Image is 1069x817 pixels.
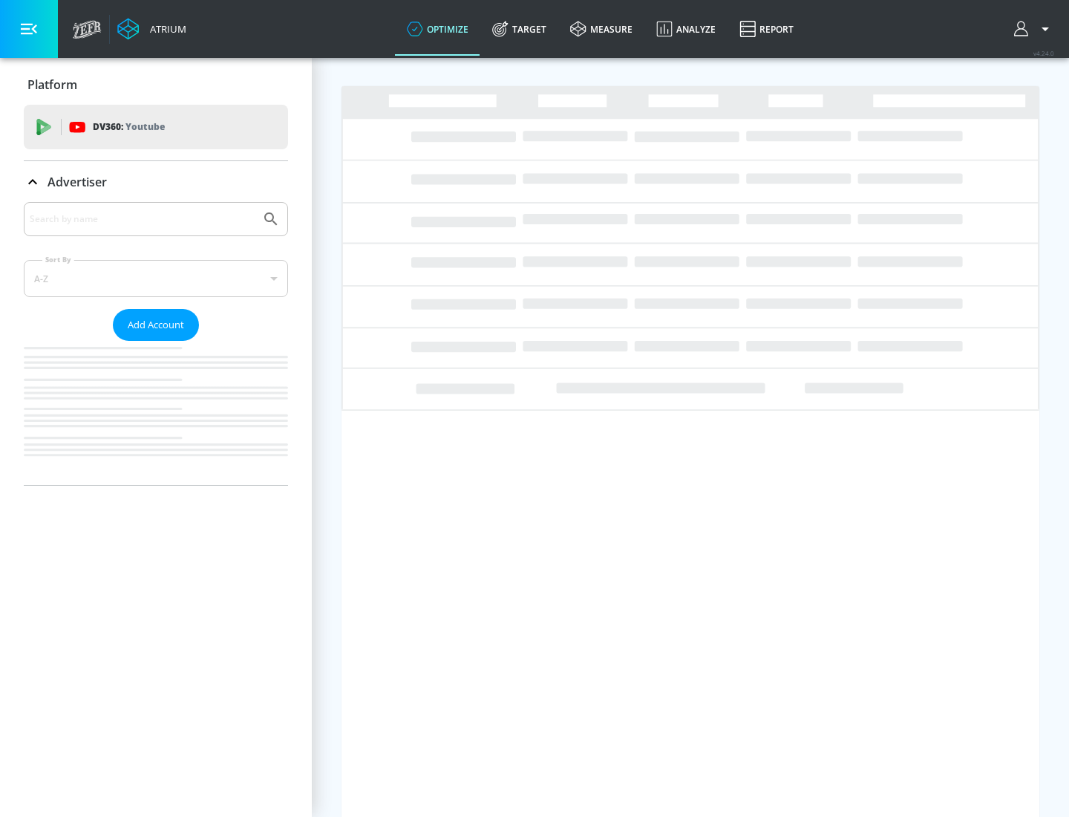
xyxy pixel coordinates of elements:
p: DV360: [93,119,165,135]
a: Target [480,2,558,56]
div: DV360: Youtube [24,105,288,149]
a: optimize [395,2,480,56]
a: Atrium [117,18,186,40]
div: Atrium [144,22,186,36]
a: Analyze [644,2,728,56]
input: Search by name [30,209,255,229]
div: Advertiser [24,202,288,485]
p: Youtube [125,119,165,134]
div: Advertiser [24,161,288,203]
p: Platform [27,77,77,93]
div: Platform [24,64,288,105]
span: Add Account [128,316,184,333]
div: A-Z [24,260,288,297]
button: Add Account [113,309,199,341]
a: measure [558,2,644,56]
a: Report [728,2,805,56]
p: Advertiser [48,174,107,190]
span: v 4.24.0 [1033,49,1054,57]
label: Sort By [42,255,74,264]
nav: list of Advertiser [24,341,288,485]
